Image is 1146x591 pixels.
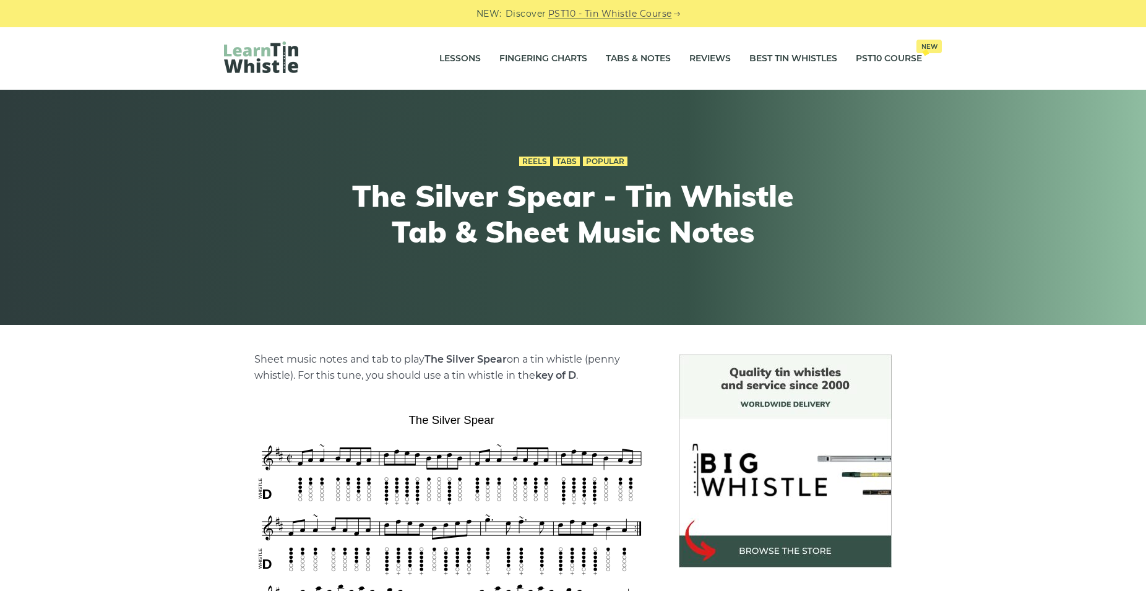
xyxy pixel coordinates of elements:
a: Tabs & Notes [606,43,671,74]
img: BigWhistle Tin Whistle Store [679,355,892,567]
h1: The Silver Spear - Tin Whistle Tab & Sheet Music Notes [345,178,801,249]
span: New [916,40,942,53]
a: Popular [583,157,627,166]
strong: key of D [535,369,576,381]
a: Best Tin Whistles [749,43,837,74]
img: LearnTinWhistle.com [224,41,298,73]
a: Reels [519,157,550,166]
a: Tabs [553,157,580,166]
p: Sheet music notes and tab to play on a tin whistle (penny whistle). For this tune, you should use... [254,352,649,384]
a: Reviews [689,43,731,74]
a: Lessons [439,43,481,74]
strong: The Silver Spear [424,353,507,365]
a: PST10 CourseNew [856,43,922,74]
a: Fingering Charts [499,43,587,74]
